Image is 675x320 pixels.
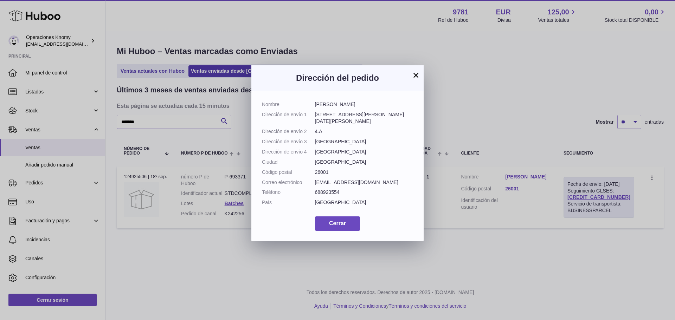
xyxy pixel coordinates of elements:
[329,220,346,226] span: Cerrar
[262,101,315,108] dt: Nombre
[262,169,315,176] dt: Código postal
[262,149,315,155] dt: Dirección de envío 4
[315,169,413,176] dd: 26001
[315,159,413,165] dd: [GEOGRAPHIC_DATA]
[262,138,315,145] dt: Dirección de envío 3
[262,159,315,165] dt: Ciudad
[412,71,420,79] button: ×
[315,111,413,125] dd: [STREET_ADDRESS][PERSON_NAME][DATE][PERSON_NAME]
[262,199,315,206] dt: País
[315,216,360,231] button: Cerrar
[315,138,413,145] dd: [GEOGRAPHIC_DATA]
[315,101,413,108] dd: [PERSON_NAME]
[315,128,413,135] dd: 4.A
[315,179,413,186] dd: [EMAIL_ADDRESS][DOMAIN_NAME]
[262,128,315,135] dt: Dirección de envío 2
[315,199,413,206] dd: [GEOGRAPHIC_DATA]
[262,72,413,84] h3: Dirección del pedido
[262,179,315,186] dt: Correo electrónico
[315,149,413,155] dd: [GEOGRAPHIC_DATA]
[262,111,315,125] dt: Dirección de envío 1
[262,189,315,196] dt: Teléfono
[315,189,413,196] dd: 688923554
